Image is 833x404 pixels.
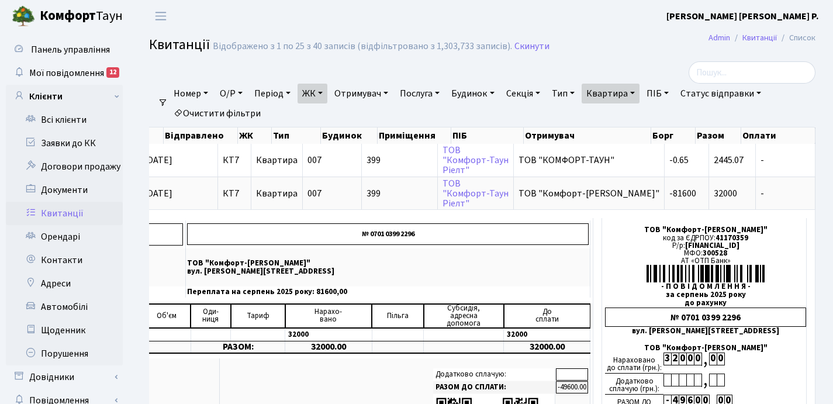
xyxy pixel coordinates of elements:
[372,304,424,328] td: Пільга
[191,341,285,353] td: РАЗОМ:
[741,127,815,144] th: Оплати
[40,6,123,26] span: Таун
[651,127,696,144] th: Борг
[666,10,819,23] b: [PERSON_NAME] [PERSON_NAME] Р.
[143,304,191,328] td: Об'єм
[187,223,589,245] p: № 0701 0399 2296
[378,127,452,144] th: Приміщення
[285,341,372,353] td: 32000.00
[31,43,110,56] span: Панель управління
[504,341,590,353] td: 32000.00
[514,41,549,52] a: Скинути
[519,156,659,165] span: ТОВ "КОМФОРТ-ТАУН"
[761,189,810,198] span: -
[701,353,709,366] div: ,
[605,374,663,395] div: Додатково сплачую (грн.):
[395,84,444,103] a: Послуга
[191,304,230,328] td: Оди- ниця
[424,304,504,328] td: Субсидія, адресна допомога
[519,189,659,198] span: ТОВ "Комфорт-[PERSON_NAME]"
[164,127,239,144] th: Відправлено
[307,187,322,200] span: 007
[367,156,433,165] span: 399
[6,155,123,178] a: Договори продажу
[714,154,744,167] span: 2445.07
[605,327,806,335] div: вул. [PERSON_NAME][STREET_ADDRESS]
[605,226,806,234] div: ТОВ "Комфорт-[PERSON_NAME]"
[187,260,589,267] p: ТОВ "Комфорт-[PERSON_NAME]"
[6,342,123,365] a: Порушення
[663,353,671,365] div: 3
[250,84,295,103] a: Період
[669,187,696,200] span: -81600
[504,304,590,328] td: До cплати
[701,374,709,387] div: ,
[689,61,815,84] input: Пошук...
[256,187,298,200] span: Квартира
[605,234,806,242] div: код за ЄДРПОУ:
[187,288,589,296] p: Переплата на серпень 2025 року: 81600,00
[433,381,555,393] td: РАЗОМ ДО СПЛАТИ:
[686,353,694,365] div: 0
[605,257,806,265] div: АТ «ОТП Банк»
[679,353,686,365] div: 0
[642,84,673,103] a: ПІБ
[223,156,246,165] span: КТ7
[6,202,123,225] a: Квитанції
[447,84,499,103] a: Будинок
[685,240,739,251] span: [FINANCIAL_ID]
[367,189,433,198] span: 399
[502,84,545,103] a: Секція
[12,5,35,28] img: logo.png
[694,353,701,365] div: 0
[708,32,730,44] a: Admin
[6,248,123,272] a: Контакти
[223,189,246,198] span: КТ7
[524,127,651,144] th: Отримувач
[6,319,123,342] a: Щоденник
[146,6,175,26] button: Переключити навігацію
[605,353,663,374] div: Нараховано до сплати (грн.):
[231,304,285,328] td: Тариф
[605,344,806,352] div: ТОВ "Комфорт-[PERSON_NAME]"
[451,127,524,144] th: ПІБ
[29,67,104,80] span: Мої повідомлення
[238,127,272,144] th: ЖК
[6,108,123,132] a: Всі клієнти
[6,272,123,295] a: Адреси
[443,144,509,177] a: ТОВ"Комфорт-ТаунРіелт"
[666,9,819,23] a: [PERSON_NAME] [PERSON_NAME] Р.
[40,6,96,25] b: Комфорт
[605,308,806,327] div: № 0701 0399 2296
[106,67,119,78] div: 12
[298,84,327,103] a: ЖК
[716,233,748,243] span: 41170359
[691,26,833,50] nav: breadcrumb
[703,248,727,258] span: 300528
[144,189,213,198] span: [DATE]
[6,178,123,202] a: Документи
[6,132,123,155] a: Заявки до КК
[272,127,321,144] th: Тип
[6,365,123,389] a: Довідники
[285,304,372,328] td: Нарахо- вано
[605,291,806,299] div: за серпень 2025 року
[149,34,210,55] span: Квитанції
[6,61,123,85] a: Мої повідомлення12
[669,154,689,167] span: -0.65
[169,103,265,123] a: Очистити фільтри
[676,84,766,103] a: Статус відправки
[605,283,806,291] div: - П О В І Д О М Л Е Н Н Я -
[187,268,589,275] p: вул. [PERSON_NAME][STREET_ADDRESS]
[330,84,393,103] a: Отримувач
[256,154,298,167] span: Квартира
[605,299,806,307] div: до рахунку
[504,328,590,341] td: 32000
[717,353,724,365] div: 0
[671,353,679,365] div: 2
[547,84,579,103] a: Тип
[6,38,123,61] a: Панель управління
[6,295,123,319] a: Автомобілі
[307,154,322,167] span: 007
[213,41,512,52] div: Відображено з 1 по 25 з 40 записів (відфільтровано з 1,303,733 записів).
